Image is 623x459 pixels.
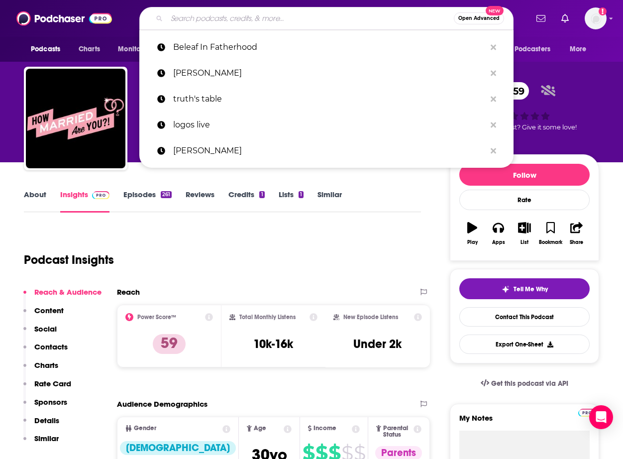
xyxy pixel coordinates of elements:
[570,42,587,56] span: More
[23,306,64,324] button: Content
[228,190,264,213] a: Credits1
[459,307,590,327] a: Contact This Podcast
[454,12,504,24] button: Open AdvancedNew
[458,16,500,21] span: Open Advanced
[34,434,59,443] p: Similar
[34,306,64,315] p: Content
[153,334,186,354] p: 59
[491,379,568,388] span: Get this podcast via API
[317,190,342,213] a: Similar
[31,42,60,56] span: Podcasts
[343,314,398,321] h2: New Episode Listens
[139,7,514,30] div: Search podcasts, credits, & more...
[599,7,607,15] svg: Add a profile image
[23,360,58,379] button: Charts
[23,434,59,452] button: Similar
[16,9,112,28] img: Podchaser - Follow, Share and Rate Podcasts
[459,164,590,186] button: Follow
[239,314,296,321] h2: Total Monthly Listens
[120,441,236,455] div: [DEMOGRAPHIC_DATA]
[34,360,58,370] p: Charts
[117,287,140,297] h2: Reach
[34,379,71,388] p: Rate Card
[173,34,486,60] p: Beleaf In Fatherhood
[459,335,590,354] button: Export One-Sheet
[23,379,71,397] button: Rate Card
[472,123,577,131] span: Good podcast? Give it some love!
[459,413,590,431] label: My Notes
[117,399,208,409] h2: Audience Demographics
[578,409,596,417] img: Podchaser Pro
[503,82,529,100] span: 59
[570,239,583,245] div: Share
[137,314,176,321] h2: Power Score™
[450,76,599,137] div: 59Good podcast? Give it some love!
[557,10,573,27] a: Show notifications dropdown
[139,86,514,112] a: truth's table
[589,405,613,429] div: Open Intercom Messenger
[383,425,412,438] span: Parental Status
[123,190,172,213] a: Episodes261
[585,7,607,29] button: Show profile menu
[23,416,59,434] button: Details
[537,216,563,251] button: Bookmark
[253,337,293,351] h3: 10k-16k
[486,6,504,15] span: New
[173,112,486,138] p: logos live
[492,239,505,245] div: Apps
[467,239,478,245] div: Play
[23,324,57,343] button: Social
[23,342,68,360] button: Contacts
[134,425,156,432] span: Gender
[24,190,46,213] a: About
[539,239,562,245] div: Bookmark
[26,69,125,168] img: How Married Are You?
[186,190,214,213] a: Reviews
[23,397,67,416] button: Sponsors
[585,7,607,29] img: User Profile
[173,86,486,112] p: truth's table
[139,112,514,138] a: logos live
[79,42,100,56] span: Charts
[585,7,607,29] span: Logged in as shcarlos
[34,287,102,297] p: Reach & Audience
[34,416,59,425] p: Details
[34,342,68,351] p: Contacts
[563,40,599,59] button: open menu
[34,397,67,407] p: Sponsors
[496,40,565,59] button: open menu
[173,60,486,86] p: glen henry
[353,337,402,351] h3: Under 2k
[459,190,590,210] div: Rate
[459,278,590,299] button: tell me why sparkleTell Me Why
[313,425,336,432] span: Income
[578,407,596,417] a: Pro website
[259,191,264,198] div: 1
[111,40,166,59] button: open menu
[118,42,153,56] span: Monitoring
[72,40,106,59] a: Charts
[23,287,102,306] button: Reach & Audience
[503,42,550,56] span: For Podcasters
[167,10,454,26] input: Search podcasts, credits, & more...
[139,138,514,164] a: [PERSON_NAME]
[139,60,514,86] a: [PERSON_NAME]
[24,40,73,59] button: open menu
[520,239,528,245] div: List
[512,216,537,251] button: List
[473,371,576,396] a: Get this podcast via API
[24,252,114,267] h1: Podcast Insights
[279,190,304,213] a: Lists1
[299,191,304,198] div: 1
[139,34,514,60] a: Beleaf In Fatherhood
[564,216,590,251] button: Share
[459,216,485,251] button: Play
[60,190,109,213] a: InsightsPodchaser Pro
[254,425,266,432] span: Age
[161,191,172,198] div: 261
[502,285,510,293] img: tell me why sparkle
[34,324,57,334] p: Social
[485,216,511,251] button: Apps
